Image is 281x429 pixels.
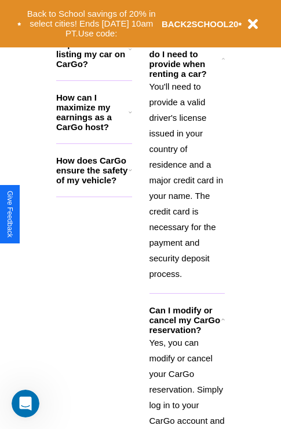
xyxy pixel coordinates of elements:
b: BACK2SCHOOL20 [162,19,239,29]
div: Give Feedback [6,191,14,238]
iframe: Intercom live chat [12,390,39,417]
p: You'll need to provide a valid driver's license issued in your country of residence and a major c... [149,79,225,282]
h3: Can I modify or cancel my CarGo reservation? [149,305,221,335]
h3: How does CarGo ensure the safety of my vehicle? [56,156,129,185]
h3: What are the requirements for listing my car on CarGo? [56,29,129,69]
h3: How can I maximize my earnings as a CarGo host? [56,93,129,132]
button: Back to School savings of 20% in select cities! Ends [DATE] 10am PT.Use code: [21,6,162,42]
h3: What documents do I need to provide when renting a car? [149,39,222,79]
